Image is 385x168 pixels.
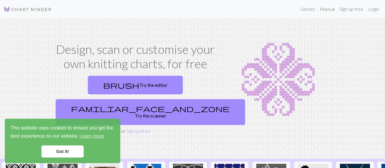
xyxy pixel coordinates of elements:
[79,132,105,141] a: learn more about cookies
[56,99,245,125] a: Try the scanner
[4,6,52,13] img: Logo
[126,128,150,134] a: Sign up free
[11,124,115,141] span: This website uses cookies to ensure you get the best experience on our website.
[317,3,337,15] a: Manual
[71,104,230,113] span: familiar_face_and_zone
[225,42,332,117] img: Chart example
[53,42,217,71] h1: Design, scan or customise your own knitting charts, for free
[298,3,317,15] a: Library
[103,81,139,89] span: brush
[53,73,217,135] div: or
[366,3,381,15] a: Login
[5,119,120,163] div: cookieconsent
[88,76,183,94] a: Try the editor
[337,3,366,15] a: Sign up free
[42,145,84,157] a: dismiss cookie message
